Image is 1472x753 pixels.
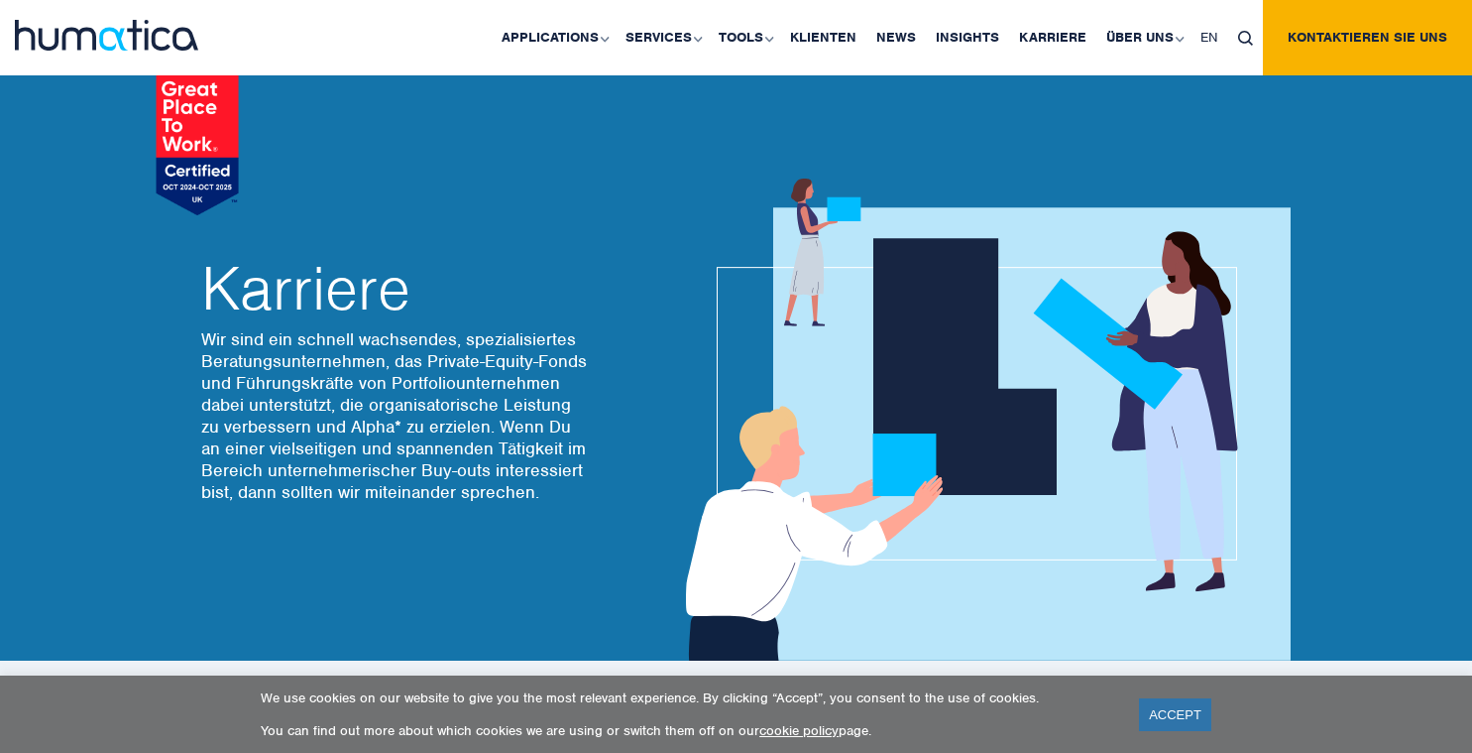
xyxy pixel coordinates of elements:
[201,328,588,503] p: Wir sind ein schnell wachsendes, spezialisiertes Beratungsunternehmen, das Private-Equity-Fonds u...
[201,259,588,318] h2: Karriere
[261,690,1114,706] p: We use cookies on our website to give you the most relevant experience. By clicking “Accept”, you...
[261,722,1114,739] p: You can find out more about which cookies we are using or switch them off on our page.
[1139,698,1211,731] a: ACCEPT
[15,20,198,51] img: logo
[759,722,839,739] a: cookie policy
[1200,29,1218,46] span: EN
[1238,31,1253,46] img: search_icon
[667,179,1291,661] img: about_banner1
